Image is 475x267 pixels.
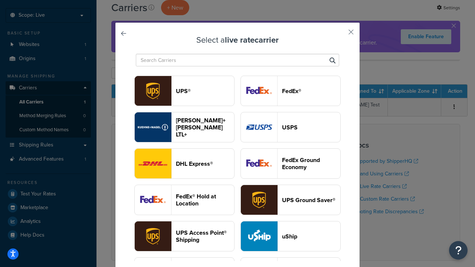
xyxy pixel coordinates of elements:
[241,112,277,142] img: usps logo
[134,148,235,179] button: dhl logoDHL Express®
[240,76,341,106] button: fedEx logoFedEx®
[240,221,341,251] button: uShip logouShip
[282,124,340,131] header: USPS
[134,112,235,142] button: reTransFreight logo[PERSON_NAME]+[PERSON_NAME] LTL+
[135,221,171,251] img: accessPoint logo
[240,148,341,179] button: smartPost logoFedEx Ground Economy
[176,160,234,167] header: DHL Express®
[136,54,339,66] input: Search Carriers
[176,88,234,95] header: UPS®
[176,193,234,207] header: FedEx® Hold at Location
[134,76,235,106] button: ups logoUPS®
[135,76,171,106] img: ups logo
[134,221,235,251] button: accessPoint logoUPS Access Point® Shipping
[240,112,341,142] button: usps logoUSPS
[282,88,340,95] header: FedEx®
[241,76,277,106] img: fedEx logo
[225,34,279,46] strong: live rate carrier
[282,197,340,204] header: UPS Ground Saver®
[134,185,235,215] button: fedExLocation logoFedEx® Hold at Location
[241,185,277,215] img: surePost logo
[282,156,340,171] header: FedEx Ground Economy
[240,185,341,215] button: surePost logoUPS Ground Saver®
[282,233,340,240] header: uShip
[241,221,277,251] img: uShip logo
[449,241,468,260] button: Open Resource Center
[135,112,171,142] img: reTransFreight logo
[135,149,171,178] img: dhl logo
[176,117,234,138] header: [PERSON_NAME]+[PERSON_NAME] LTL+
[135,185,171,215] img: fedExLocation logo
[176,229,234,243] header: UPS Access Point® Shipping
[134,36,341,44] h3: Select a
[241,149,277,178] img: smartPost logo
